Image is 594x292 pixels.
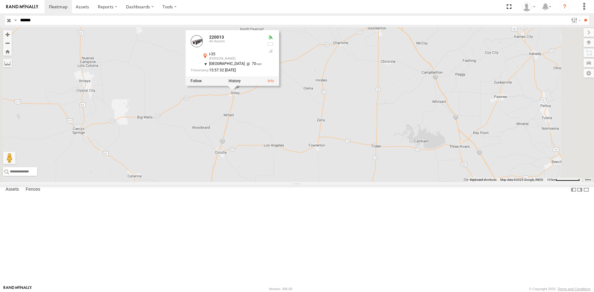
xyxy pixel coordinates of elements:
[3,30,12,39] button: Zoom in
[209,40,262,44] div: All Assets
[209,57,262,61] div: [PERSON_NAME]
[545,178,582,182] button: Map Scale: 10 km per 74 pixels
[3,47,12,56] button: Zoom Home
[267,42,274,47] div: No battery health information received from this device.
[570,185,577,194] label: Dock Summary Table to the Left
[3,39,12,47] button: Zoom out
[209,61,245,66] span: [GEOGRAPHIC_DATA]
[13,16,18,25] label: Search Query
[560,2,570,12] i: ?
[583,69,594,78] label: Map Settings
[209,35,224,40] a: 220013
[3,152,15,164] button: Drag Pegman onto the map to open Street View
[6,5,38,9] img: rand-logo.svg
[3,59,12,67] label: Measure
[267,48,274,53] div: Last Event GSM Signal Strength
[520,2,538,11] div: Carlos Ortiz
[529,287,591,291] div: © Copyright 2025 -
[569,16,582,25] label: Search Filter Options
[470,178,497,182] button: Keyboard shortcuts
[245,61,262,66] span: 70
[2,185,22,194] label: Assets
[269,287,292,291] div: Version: 306.00
[500,178,543,181] span: Map data ©2025 Google, INEGI
[585,179,591,181] a: Terms (opens in new tab)
[577,185,583,194] label: Dock Summary Table to the Right
[558,287,591,291] a: Terms and Conditions
[268,79,274,83] a: View Asset Details
[3,286,32,292] a: Visit our Website
[191,35,203,47] a: View Asset Details
[209,52,262,56] div: I-35
[547,178,556,181] span: 10 km
[229,79,241,83] label: View Asset History
[191,68,262,72] div: Date/time of location update
[191,79,202,83] label: Realtime tracking of Asset
[23,185,43,194] label: Fences
[583,185,589,194] label: Hide Summary Table
[267,35,274,40] div: Valid GPS Fix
